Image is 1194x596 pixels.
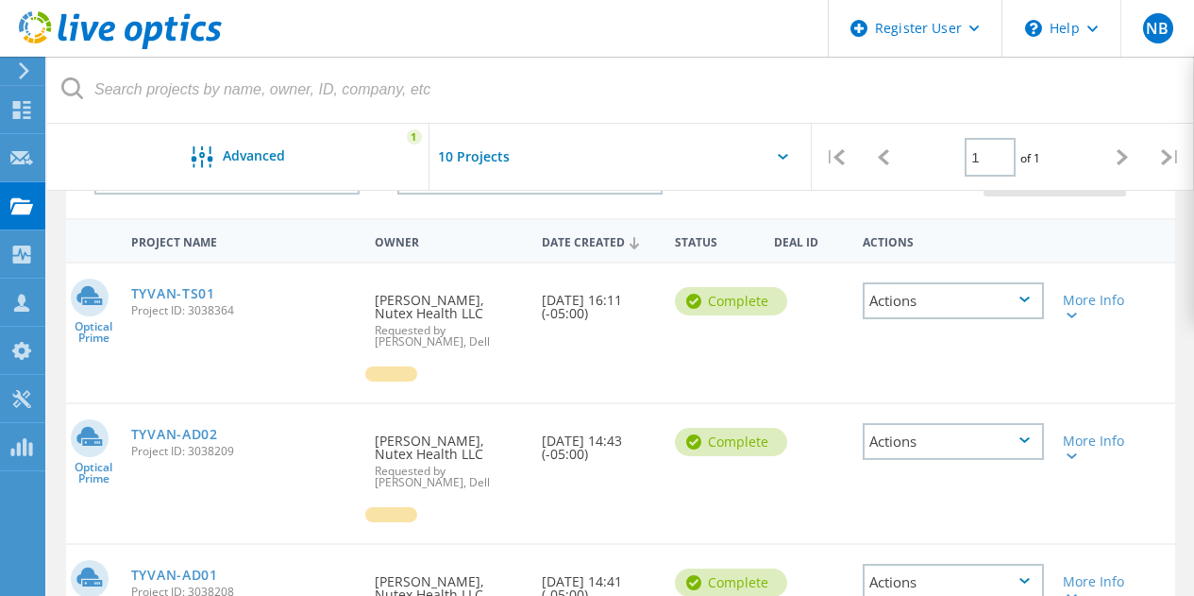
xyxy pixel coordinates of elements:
div: Owner [365,223,531,258]
div: Complete [675,428,787,456]
div: Project Name [122,223,366,258]
span: Optical Prime [66,321,122,344]
div: Complete [675,287,787,315]
a: TYVAN-AD01 [131,569,218,582]
div: [PERSON_NAME], Nutex Health LLC [365,404,531,507]
div: | [812,124,860,191]
span: Optical Prime [66,462,122,485]
span: Project ID: 3038209 [131,446,357,457]
svg: \n [1025,20,1042,37]
span: NB [1146,21,1169,36]
div: [DATE] 14:43 (-05:00) [532,404,665,480]
div: | [1146,124,1194,191]
div: Actions [853,223,1053,258]
div: Deal Id [765,223,853,258]
a: TYVAN-TS01 [131,287,215,300]
span: Requested by [PERSON_NAME], Dell [375,466,522,488]
a: TYVAN-AD02 [131,428,218,441]
a: Live Optics Dashboard [19,40,222,53]
div: Actions [863,423,1044,460]
span: of 1 [1020,150,1040,166]
div: More Info [1063,434,1133,461]
div: [DATE] 16:11 (-05:00) [532,264,665,339]
span: Project ID: 3038364 [131,305,357,316]
div: [PERSON_NAME], Nutex Health LLC [365,264,531,366]
span: Requested by [PERSON_NAME], Dell [375,325,522,348]
div: Actions [863,282,1044,319]
div: Date Created [532,223,665,259]
div: Status [665,223,765,258]
span: Advanced [223,149,285,162]
div: More Info [1063,294,1133,320]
